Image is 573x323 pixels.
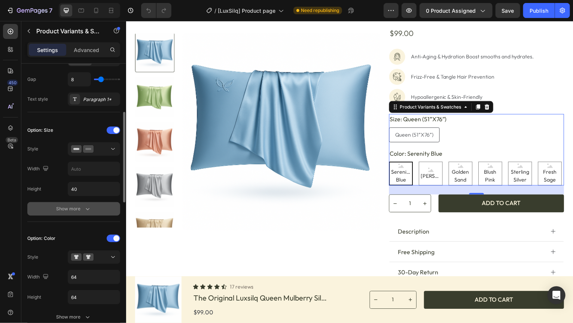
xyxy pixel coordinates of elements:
span: / [214,7,216,15]
legend: size: queen (51”x76”) [264,94,323,104]
div: Gap [27,76,36,83]
span: Need republishing [301,7,339,14]
div: $99.00 [264,6,440,19]
button: ADD TO CART [314,174,441,192]
input: Auto [68,182,120,196]
input: Auto [68,270,120,284]
span: [PERSON_NAME] [295,152,318,160]
div: Option: Color [27,235,55,242]
input: quantity [256,272,280,289]
div: Show more [57,205,91,213]
div: Undo/Redo [141,3,171,18]
p: Hypoallergenic & Skin-Friendly [286,73,410,80]
span: Golden Sand [324,148,348,164]
p: Product Variants & Swatches [36,27,100,36]
div: Publish [530,7,548,15]
div: ADD TO CART [357,180,396,187]
span: Fresh Sage [414,148,438,164]
p: Anti-Aging & Hydration Boost smooths and hydrates. [286,32,410,40]
button: ADD TO CART [299,271,441,289]
button: 7 [3,3,56,18]
span: Save [502,7,514,14]
input: Auto [68,290,120,304]
div: 450 [7,80,18,86]
div: Style [27,254,38,260]
div: Height [27,294,41,301]
div: Option: Size [27,127,53,134]
div: Text style [27,96,48,103]
div: Style [27,146,38,152]
div: Paragraph 1* [83,96,118,103]
span: Blush Pink [354,148,378,164]
button: Show more [27,202,120,216]
input: quantity [276,175,295,192]
input: Auto [68,162,120,176]
div: Beta [6,137,18,143]
input: Auto [68,73,91,86]
div: Height [27,186,41,192]
button: increment [295,175,306,192]
button: Publish [523,3,555,18]
button: 0 product assigned [420,3,493,18]
span: 0 product assigned [426,7,476,15]
div: Show more [57,313,91,321]
p: Settings [37,46,58,54]
p: 7 [49,6,52,15]
button: decrement [245,272,256,289]
div: ADD TO CART [350,277,389,284]
iframe: Design area [126,21,573,323]
button: increment [280,272,292,289]
span: Sterling Silver [384,148,408,164]
span: [LuxSilq] Product page [218,7,275,15]
p: Advanced [74,46,99,54]
button: Save [496,3,520,18]
button: decrement [265,175,276,192]
span: Queen (51”x76”) [271,111,309,118]
div: Product Variants & Swatches [274,83,338,90]
div: Width [27,272,50,282]
p: 30-day return [273,248,314,257]
legend: color: serenity blue [264,128,318,138]
span: Serenity Blue [265,148,287,164]
p: free shipping [273,228,310,237]
div: Width [27,164,50,174]
p: description [273,207,305,216]
p: Frizz-Free & Tangle Hair Prevention [286,52,410,60]
div: Open Intercom Messenger [548,286,566,304]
